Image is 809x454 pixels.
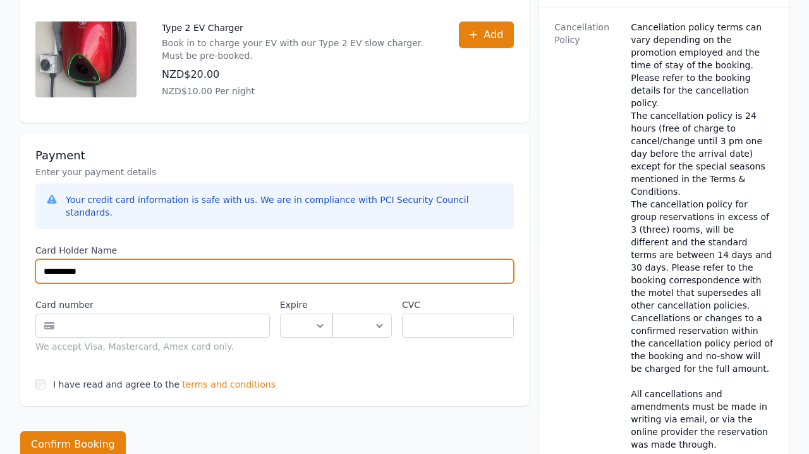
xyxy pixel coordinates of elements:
span: terms and conditions [182,378,276,391]
div: Your credit card information is safe with us. We are in compliance with PCI Security Council stan... [66,193,504,219]
p: NZD$10.00 Per night [162,85,434,97]
label: Expire [280,298,332,311]
div: We accept Visa, Mastercard, Amex card only. [35,340,270,353]
label: Card Holder Name [35,244,514,257]
h3: Payment [35,148,514,163]
p: NZD$20.00 [162,67,434,82]
label: Card number [35,298,270,311]
p: Type 2 EV Charger [162,21,434,34]
label: I have read and agree to the [53,379,179,390]
label: CVC [402,298,514,311]
span: Add [484,27,503,42]
img: Type 2 EV Charger [35,21,137,97]
p: Enter your payment details [35,166,514,178]
label: . [332,298,392,311]
p: Book in to charge your EV with our Type 2 EV slow charger. Must be pre-booked. [162,37,434,62]
button: Add [459,21,514,48]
